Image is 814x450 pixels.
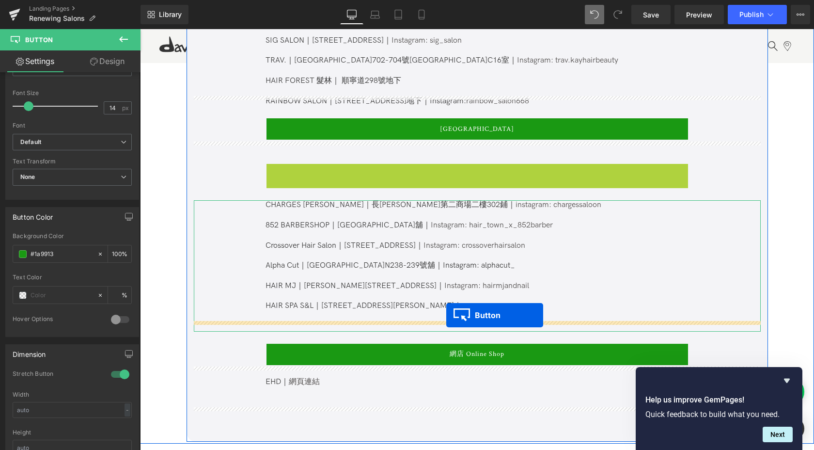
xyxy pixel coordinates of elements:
[31,249,93,259] input: Color
[608,5,627,24] button: Redo
[269,27,478,36] span: [GEOGRAPHIC_DATA]C16室｜
[125,192,548,202] p: 852 BARBERSHOP｜[GEOGRAPHIC_DATA]舖｜
[13,274,132,281] div: Text Color
[728,5,787,24] button: Publish
[125,7,322,16] span: SIG SALON｜[STREET_ADDRESS]｜
[108,245,131,262] div: %
[363,5,387,24] a: Laptop
[326,67,389,77] a: rainbow_salon668
[72,50,142,72] a: Design
[13,402,132,418] input: auto
[13,208,53,221] div: Button Color
[159,10,182,19] span: Library
[387,5,410,24] a: Tablet
[781,375,793,386] button: Hide survey
[13,345,46,358] div: Dimension
[376,171,461,180] a: instagram: chargessaloon
[13,315,101,325] div: Hover Options
[13,370,101,380] div: Stretch Button
[125,171,376,180] span: CHARGES [PERSON_NAME]｜長[PERSON_NAME]第二商場二樓302鋪｜
[340,5,363,24] a: Desktop
[13,233,132,240] div: Background Color
[643,10,659,20] span: Save
[20,138,41,146] i: Default
[13,429,132,436] div: Height
[125,47,548,57] p: HAIR FOREST 髮林｜ 順寧道298號地下
[149,348,180,357] a: 網頁連結
[125,212,548,232] p: Crossover Hair Salon｜[STREET_ADDRESS]｜
[29,5,141,13] a: Landing Pages
[300,96,374,104] span: [GEOGRAPHIC_DATA]
[31,290,93,301] input: Color
[13,158,132,165] div: Text Transform
[122,105,130,111] span: px
[25,36,53,44] span: Button
[283,212,385,221] a: Instagram: crossoverhairsalon
[674,5,724,24] a: Preview
[13,122,132,129] div: Font
[585,5,604,24] button: Undo
[126,89,548,111] a: [GEOGRAPHIC_DATA]
[310,321,364,329] span: 網店 Online Shop
[20,173,35,180] b: None
[251,7,322,16] a: Instagram: sig_salon
[13,90,132,96] div: Font Size
[29,15,85,22] span: Renewing Salons
[686,10,712,20] span: Preview
[377,27,478,36] a: Instagram: trav.kayhairbeauty
[125,348,548,358] p: EHD｜
[141,5,188,24] a: New Library
[410,5,433,24] a: Mobile
[126,315,548,336] a: 網店 Online Shop
[304,252,389,261] a: Instagram: hairmjandnail
[125,403,130,417] div: -
[645,394,793,406] h2: Help us improve GemPages!
[739,11,764,18] span: Publish
[645,375,793,442] div: Help us improve GemPages!
[13,391,132,398] div: Width
[125,232,548,262] p: Alpha Cut｜[GEOGRAPHIC_DATA]N238-239號舖｜Instagram: alphacut_ HAIR MJ｜[PERSON_NAME][STREET_ADDRESS]｜
[125,272,548,282] p: HAIR SPA S&L｜[STREET_ADDRESS][PERSON_NAME]｜
[108,287,131,304] div: %
[645,410,793,419] p: Quick feedback to build what you need.
[291,192,413,201] a: Instagram: hair_town_x_852barber
[125,67,548,78] p: RAINBOW SALON｜[STREET_ADDRESS]地下｜Instagram:
[791,5,810,24] button: More
[125,27,548,37] p: TRAV.｜[GEOGRAPHIC_DATA]702-704號
[763,427,793,442] button: Next question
